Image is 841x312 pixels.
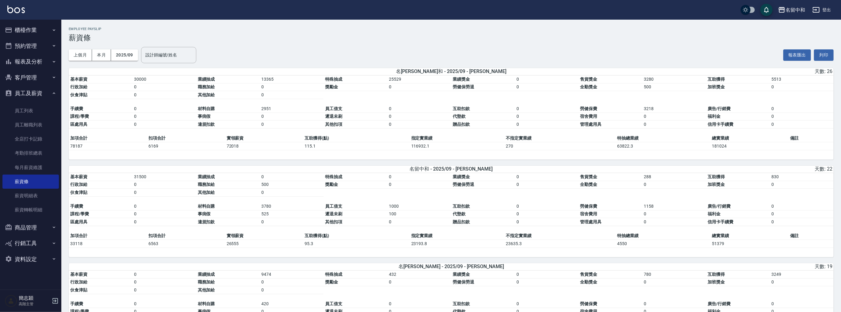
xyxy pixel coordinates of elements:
[515,278,579,286] td: 0
[198,211,211,216] span: 事病假
[515,218,579,226] td: 0
[453,182,474,187] span: 勞健保勞退
[111,49,138,61] button: 2025/09
[515,173,579,181] td: 0
[770,181,834,189] td: 0
[70,84,87,89] span: 行政加給
[198,182,215,187] span: 職務加給
[132,91,196,99] td: 0
[515,300,579,308] td: 0
[505,232,616,240] td: 不指定實業績
[410,134,505,142] td: 指定實業績
[69,240,147,248] td: 33118
[132,105,196,113] td: 0
[581,264,832,270] div: 天數: 19
[260,83,324,91] td: 0
[453,204,470,209] span: 互助扣款
[708,77,725,82] span: 互助獲得
[70,301,83,306] span: 手續費
[303,134,410,142] td: 互助獲得(點)
[387,271,451,279] td: 432
[580,84,597,89] span: 全勤獎金
[387,300,451,308] td: 0
[515,202,579,210] td: 0
[387,210,451,218] td: 100
[198,204,215,209] span: 材料自購
[387,278,451,286] td: 0
[2,22,59,38] button: 櫃檯作業
[505,240,616,248] td: 23635.3
[770,105,834,113] td: 0
[69,173,834,232] table: a dense table
[770,173,834,181] td: 830
[453,279,474,284] span: 勞健保勞退
[580,114,597,119] span: 宿舍費用
[515,75,579,83] td: 0
[70,219,87,224] span: 區處用具
[198,174,215,179] span: 業績抽成
[260,278,324,286] td: 0
[410,142,505,150] td: 116932.1
[710,240,789,248] td: 51379
[710,232,789,240] td: 總實業績
[69,232,147,240] td: 加項合計
[132,189,196,197] td: 0
[453,106,470,111] span: 互助扣款
[453,211,466,216] span: 代墊款
[708,219,733,224] span: 信用卡手續費
[147,240,225,248] td: 6563
[770,218,834,226] td: 0
[642,83,706,91] td: 500
[708,272,725,277] span: 互助獲得
[225,142,303,150] td: 72018
[69,134,147,142] td: 加項合計
[387,105,451,113] td: 0
[132,278,196,286] td: 0
[325,272,342,277] span: 特殊抽成
[2,203,59,217] a: 薪資轉帳明細
[19,301,50,307] p: 高階主管
[70,92,87,97] span: 伙食津貼
[325,122,342,127] span: 其他扣項
[515,105,579,113] td: 0
[785,6,805,14] div: 名留中和
[198,279,215,284] span: 職務加給
[132,173,196,181] td: 31500
[770,113,834,121] td: 0
[515,121,579,129] td: 0
[260,105,324,113] td: 2951
[303,232,410,240] td: 互助獲得(點)
[453,272,470,277] span: 業績獎金
[2,104,59,118] a: 員工列表
[616,232,710,240] td: 特抽總業績
[198,272,215,277] span: 業績抽成
[260,210,324,218] td: 525
[198,219,215,224] span: 違規扣款
[580,219,602,224] span: 管理處用具
[770,83,834,91] td: 0
[260,113,324,121] td: 0
[515,210,579,218] td: 0
[642,278,706,286] td: 0
[132,218,196,226] td: 0
[225,134,303,142] td: 實領薪資
[260,91,324,99] td: 0
[642,173,706,181] td: 288
[2,251,59,267] button: 資料設定
[325,182,338,187] span: 獎勵金
[2,189,59,203] a: 薪資明細表
[453,122,470,127] span: 贈品扣款
[642,121,706,129] td: 0
[642,181,706,189] td: 0
[708,84,725,89] span: 加班獎金
[70,211,89,216] span: 課程/學費
[69,75,834,134] table: a dense table
[325,219,342,224] span: 其他扣項
[198,92,215,97] span: 其他加給
[260,121,324,129] td: 0
[580,204,597,209] span: 勞健保費
[2,235,59,251] button: 行銷工具
[580,279,597,284] span: 全勤獎金
[147,142,225,150] td: 6169
[453,174,470,179] span: 業績獎金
